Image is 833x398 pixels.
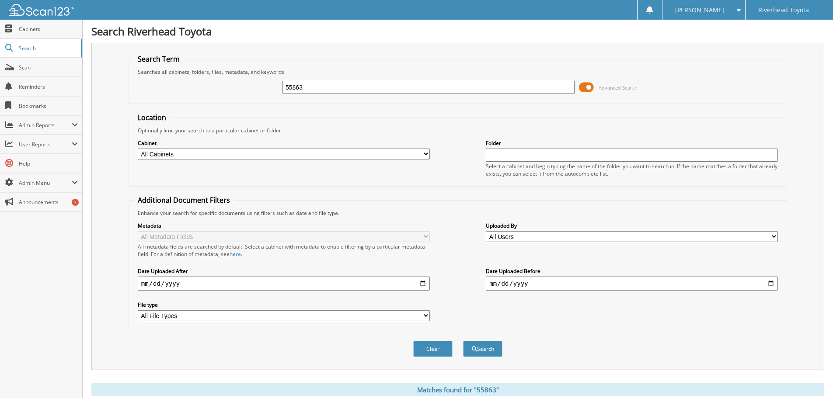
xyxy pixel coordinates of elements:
[486,139,778,147] label: Folder
[758,7,809,13] span: Riverhead Toyota
[19,121,72,129] span: Admin Reports
[138,301,430,308] label: File type
[133,127,782,134] div: Optionally limit your search to a particular cabinet or folder
[19,64,78,71] span: Scan
[19,198,78,206] span: Announcements
[19,141,72,148] span: User Reports
[133,209,782,217] div: Enhance your search for specific documents using filters such as date and file type.
[19,160,78,167] span: Help
[138,267,430,275] label: Date Uploaded After
[72,199,79,206] div: 7
[91,383,824,396] div: Matches found for "55863"
[19,45,77,52] span: Search
[133,54,184,64] legend: Search Term
[138,139,430,147] label: Cabinet
[19,25,78,33] span: Cabinets
[138,243,430,258] div: All metadata fields are searched by default. Select a cabinet with metadata to enable filtering b...
[675,7,724,13] span: [PERSON_NAME]
[599,84,638,91] span: Advanced Search
[486,163,778,177] div: Select a cabinet and begin typing the name of the folder you want to search in. If the name match...
[486,267,778,275] label: Date Uploaded Before
[413,341,453,357] button: Clear
[138,277,430,291] input: start
[19,179,72,187] span: Admin Menu
[463,341,502,357] button: Search
[133,113,171,122] legend: Location
[19,83,78,90] span: Reminders
[133,195,234,205] legend: Additional Document Filters
[138,222,430,229] label: Metadata
[19,102,78,110] span: Bookmarks
[486,277,778,291] input: end
[133,68,782,76] div: Searches all cabinets, folders, files, metadata, and keywords
[486,222,778,229] label: Uploaded By
[230,250,241,258] a: here
[91,24,824,38] h1: Search Riverhead Toyota
[9,4,74,16] img: scan123-logo-white.svg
